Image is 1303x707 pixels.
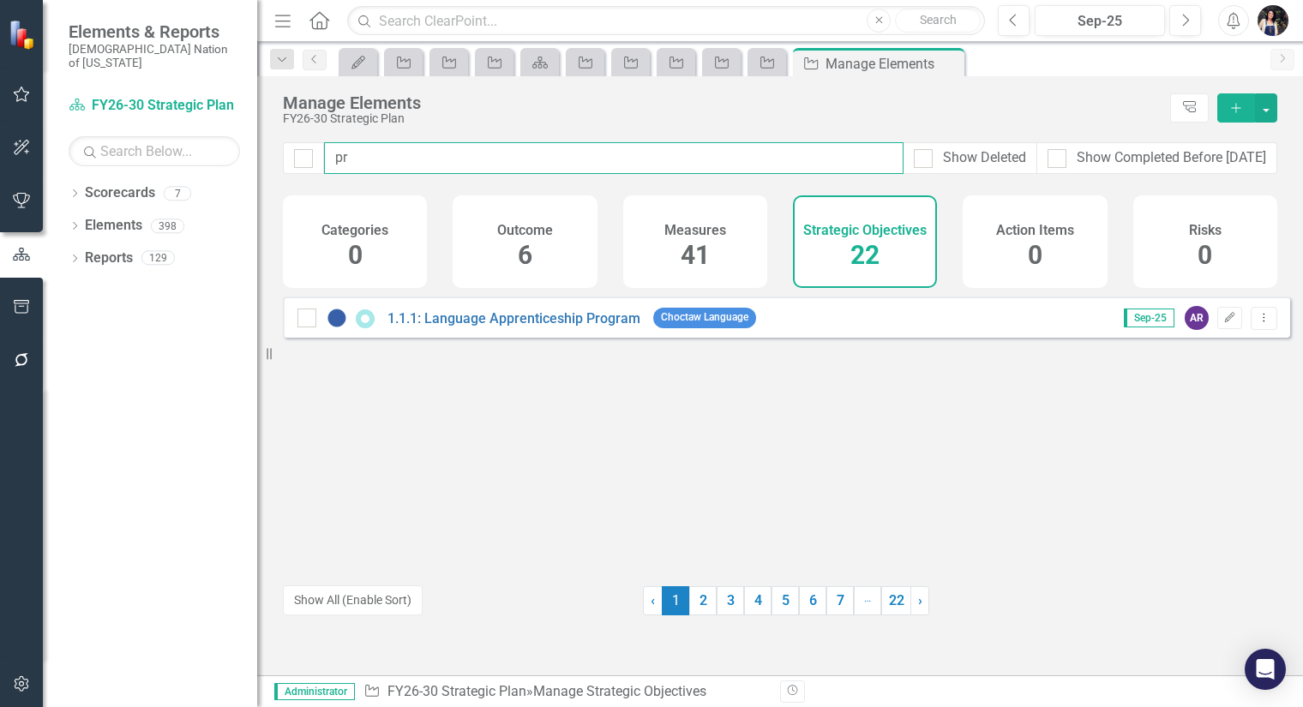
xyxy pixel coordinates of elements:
a: 1.1.1: Language Apprenticeship Program [387,310,640,327]
a: Elements [85,216,142,236]
a: 22 [881,586,911,615]
h4: Risks [1189,223,1222,238]
h4: Outcome [497,223,553,238]
span: 41 [681,240,710,270]
h4: Action Items [996,223,1074,238]
h4: Measures [664,223,726,238]
button: Sep-25 [1035,5,1165,36]
span: ‹ [651,592,655,608]
h4: Categories [321,223,388,238]
span: Search [920,13,957,27]
a: Reports [85,249,133,268]
h4: Strategic Objectives [803,223,927,238]
span: Elements & Reports [69,21,240,42]
a: FY26-30 Strategic Plan [387,683,526,699]
span: 0 [1198,240,1212,270]
span: Administrator [274,683,355,700]
div: 129 [141,251,175,266]
span: 1 [662,586,689,615]
span: 22 [850,240,880,270]
div: AR [1185,306,1209,330]
input: Search ClearPoint... [347,6,985,36]
span: 6 [518,240,532,270]
button: Search [895,9,981,33]
div: 398 [151,219,184,233]
div: FY26-30 Strategic Plan [283,112,1162,125]
a: Scorecards [85,183,155,203]
a: 4 [744,586,772,615]
img: ClearPoint Strategy [7,18,39,51]
div: Manage Elements [826,53,960,75]
input: Search Below... [69,136,240,166]
span: 0 [348,240,363,270]
div: Sep-25 [1041,11,1159,32]
span: 0 [1028,240,1042,270]
a: 6 [799,586,826,615]
button: Show All (Enable Sort) [283,585,423,615]
a: 5 [772,586,799,615]
input: Filter Elements... [324,142,904,174]
span: Sep-25 [1124,309,1174,327]
a: FY26-30 Strategic Plan [69,96,240,116]
img: Layla Freeman [1258,5,1288,36]
span: › [918,592,922,608]
img: Not Started [327,308,347,328]
a: 7 [826,586,854,615]
span: Choctaw Language [653,308,756,327]
div: Manage Elements [283,93,1162,112]
small: [DEMOGRAPHIC_DATA] Nation of [US_STATE] [69,42,240,70]
a: 3 [717,586,744,615]
div: Show Deleted [943,148,1026,168]
div: » Manage Strategic Objectives [363,682,767,702]
div: 7 [164,186,191,201]
div: Show Completed Before [DATE] [1077,148,1266,168]
a: 2 [689,586,717,615]
div: Open Intercom Messenger [1245,649,1286,690]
